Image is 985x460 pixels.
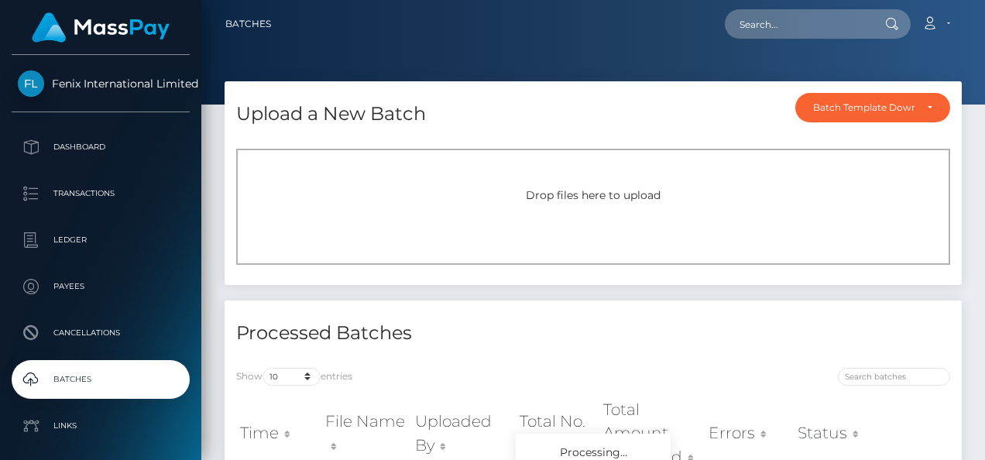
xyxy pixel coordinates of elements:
img: Fenix International Limited [18,70,44,97]
a: Payees [12,267,190,306]
select: Showentries [263,368,321,386]
a: Batches [225,8,271,40]
input: Search... [725,9,870,39]
p: Batches [18,368,184,391]
p: Ledger [18,228,184,252]
a: Dashboard [12,128,190,166]
p: Transactions [18,182,184,205]
input: Search batches [838,368,950,386]
a: Batches [12,360,190,399]
span: Drop files here to upload [526,188,661,202]
label: Show entries [236,368,352,386]
img: MassPay Logo [32,12,170,43]
a: Transactions [12,174,190,213]
p: Payees [18,275,184,298]
h4: Processed Batches [236,320,582,347]
p: Cancellations [18,321,184,345]
p: Dashboard [18,136,184,159]
p: Links [18,414,184,438]
a: Links [12,407,190,445]
span: Fenix International Limited [12,77,190,91]
a: Cancellations [12,314,190,352]
h4: Upload a New Batch [236,101,426,128]
button: Batch Template Download [795,93,950,122]
div: Batch Template Download [813,101,915,114]
a: Ledger [12,221,190,259]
